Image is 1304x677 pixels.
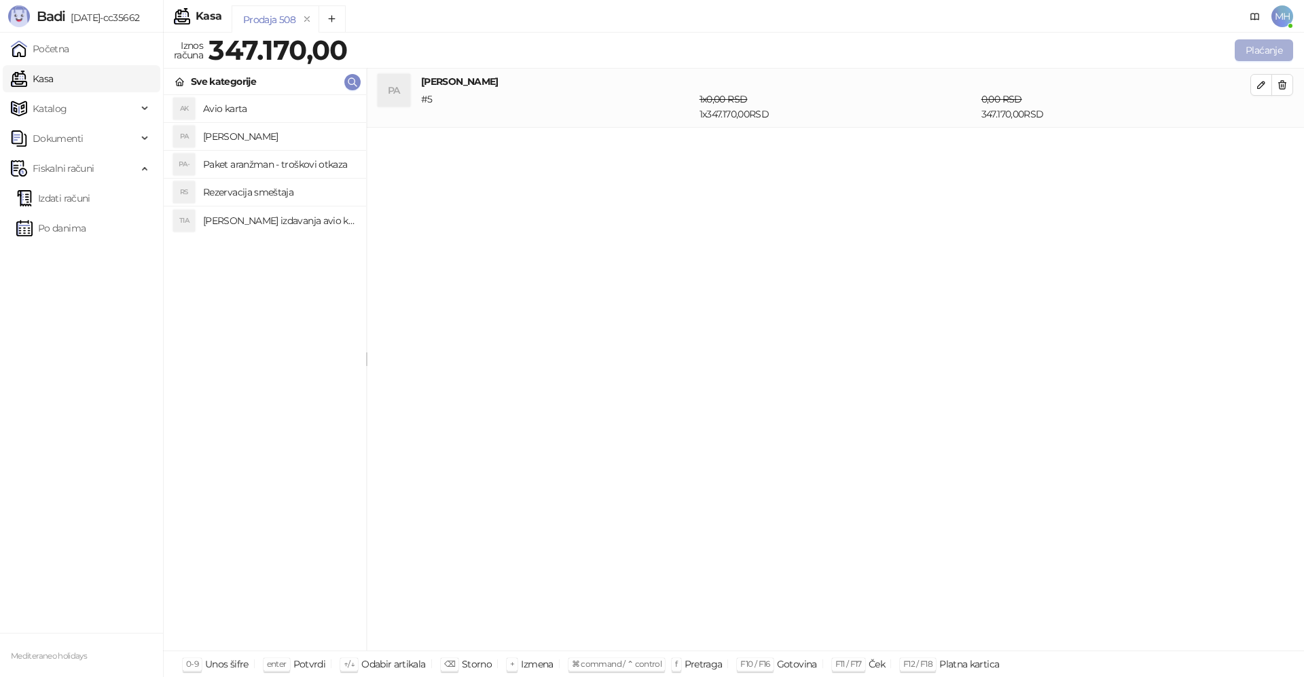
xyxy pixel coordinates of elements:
[8,5,30,27] img: Logo
[1235,39,1293,61] button: Plaćanje
[11,651,87,661] small: Mediteraneo holidays
[685,655,723,673] div: Pretraga
[777,655,817,673] div: Gotovina
[16,215,86,242] a: Po danima
[378,74,410,107] div: PA
[33,95,67,122] span: Katalog
[319,5,346,33] button: Add tab
[203,98,355,120] h4: Avio karta
[196,11,221,22] div: Kasa
[173,153,195,175] div: PA-
[243,12,295,27] div: Prodaja 508
[510,659,514,669] span: +
[462,655,492,673] div: Storno
[421,74,1250,89] h4: [PERSON_NAME]
[298,14,316,25] button: remove
[1271,5,1293,27] span: MH
[16,185,90,212] a: Izdati računi
[173,98,195,120] div: AK
[11,65,53,92] a: Kasa
[444,659,455,669] span: ⌫
[209,33,348,67] strong: 347.170,00
[700,93,748,105] span: 1 x 0,00 RSD
[344,659,355,669] span: ↑/↓
[173,181,195,203] div: RS
[521,655,553,673] div: Izmena
[203,153,355,175] h4: Paket aranžman - troškovi otkaza
[171,37,206,64] div: Iznos računa
[675,659,677,669] span: f
[33,155,94,182] span: Fiskalni računi
[361,655,425,673] div: Odabir artikala
[186,659,198,669] span: 0-9
[572,659,662,669] span: ⌘ command / ⌃ control
[191,74,256,89] div: Sve kategorije
[418,92,697,122] div: # 5
[835,659,862,669] span: F11 / F17
[740,659,769,669] span: F10 / F16
[981,93,1022,105] span: 0,00 RSD
[173,210,195,232] div: TIA
[173,126,195,147] div: PA
[903,659,932,669] span: F12 / F18
[203,126,355,147] h4: [PERSON_NAME]
[939,655,999,673] div: Platna kartica
[869,655,885,673] div: Ček
[1244,5,1266,27] a: Dokumentacija
[293,655,326,673] div: Potvrdi
[267,659,287,669] span: enter
[37,8,65,24] span: Badi
[65,12,139,24] span: [DATE]-cc35662
[203,181,355,203] h4: Rezervacija smeštaja
[164,95,366,651] div: grid
[697,92,979,122] div: 1 x 347.170,00 RSD
[11,35,69,62] a: Početna
[33,125,83,152] span: Dokumenti
[979,92,1253,122] div: 347.170,00 RSD
[205,655,249,673] div: Unos šifre
[203,210,355,232] h4: [PERSON_NAME] izdavanja avio karta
